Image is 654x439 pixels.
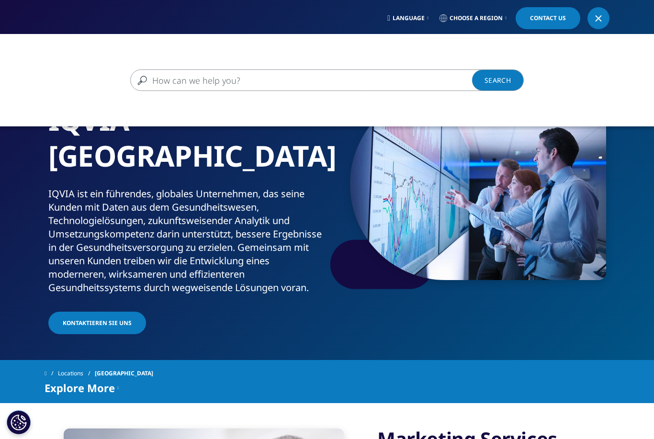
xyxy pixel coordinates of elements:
[530,15,566,21] span: Contact Us
[516,7,580,29] a: Contact Us
[450,14,503,22] span: Choose a Region
[125,34,609,79] nav: Primary
[7,410,31,434] button: Cookie-Einstellungen
[472,69,524,91] a: Suchen
[393,14,425,22] span: Language
[130,69,496,91] input: Suchen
